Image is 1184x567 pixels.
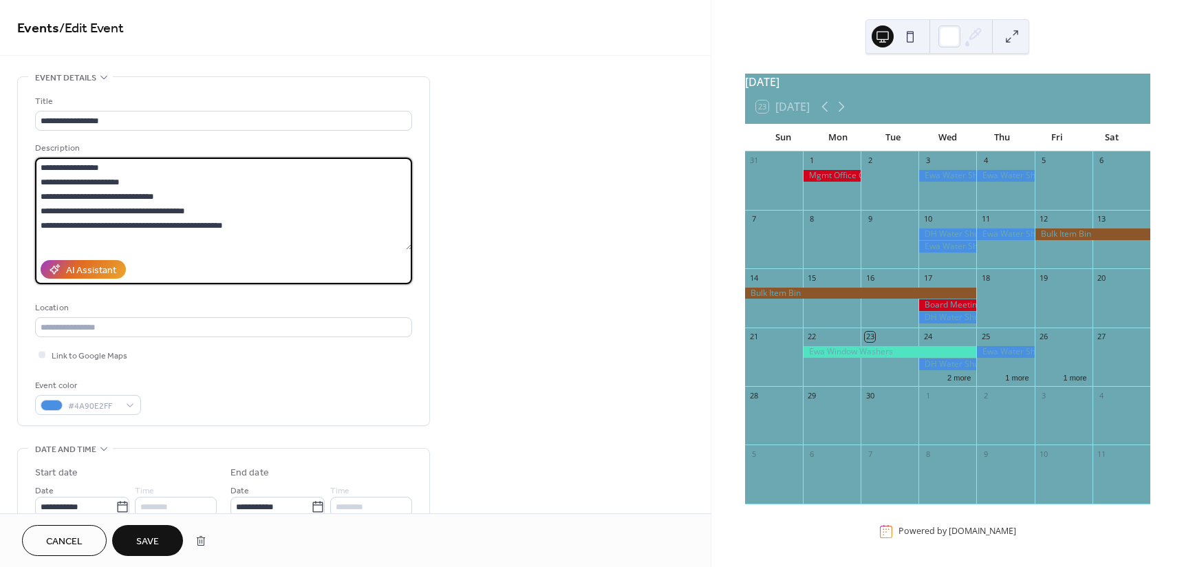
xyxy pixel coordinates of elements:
[749,156,760,166] div: 31
[865,214,875,224] div: 9
[807,449,817,459] div: 6
[865,390,875,400] div: 30
[330,484,349,498] span: Time
[749,332,760,342] div: 21
[136,535,159,549] span: Save
[1097,390,1107,400] div: 4
[749,272,760,283] div: 14
[745,288,977,299] div: Bulk Item Bin
[918,228,976,240] div: DH Water Shutdown
[918,170,976,182] div: Ewa Water Shutdown
[920,124,975,151] div: Wed
[976,346,1034,358] div: Ewa Water Shutdown
[135,484,154,498] span: Time
[17,15,59,42] a: Events
[865,124,921,151] div: Tue
[1057,371,1092,383] button: 1 more
[810,124,865,151] div: Mon
[35,71,96,85] span: Event details
[807,332,817,342] div: 22
[918,299,976,311] div: Board Meeting
[918,359,976,370] div: DH Water Shutdown
[807,156,817,166] div: 1
[923,449,933,459] div: 8
[1000,371,1034,383] button: 1 more
[803,170,861,182] div: Mgmt Office Closed
[807,214,817,224] div: 8
[980,214,991,224] div: 11
[980,272,991,283] div: 18
[745,74,1150,90] div: [DATE]
[1097,272,1107,283] div: 20
[923,214,933,224] div: 10
[865,272,875,283] div: 16
[41,260,126,279] button: AI Assistant
[865,332,875,342] div: 23
[923,272,933,283] div: 17
[749,449,760,459] div: 5
[35,378,138,393] div: Event color
[898,526,1016,537] div: Powered by
[865,156,875,166] div: 2
[1039,214,1049,224] div: 12
[942,371,976,383] button: 2 more
[756,124,811,151] div: Sun
[975,124,1030,151] div: Thu
[749,214,760,224] div: 7
[68,399,119,414] span: #4A90E2FF
[865,449,875,459] div: 7
[59,15,124,42] span: / Edit Event
[949,526,1016,537] a: [DOMAIN_NAME]
[918,312,976,323] div: DH Water Shutdown
[1097,156,1107,166] div: 6
[923,156,933,166] div: 3
[35,442,96,457] span: Date and time
[35,301,409,315] div: Location
[1039,156,1049,166] div: 5
[918,241,976,253] div: Ewa Water Shutdown
[35,484,54,498] span: Date
[807,390,817,400] div: 29
[1039,390,1049,400] div: 3
[35,94,409,109] div: Title
[1030,124,1085,151] div: Fri
[52,349,127,363] span: Link to Google Maps
[230,484,249,498] span: Date
[749,390,760,400] div: 28
[980,449,991,459] div: 9
[803,346,977,358] div: Ewa Window Washers
[807,272,817,283] div: 15
[1035,228,1150,240] div: Bulk Item Bin
[1039,272,1049,283] div: 19
[923,390,933,400] div: 1
[980,156,991,166] div: 4
[923,332,933,342] div: 24
[66,264,116,278] div: AI Assistant
[976,228,1034,240] div: Ewa Water Shutdown
[1039,332,1049,342] div: 26
[22,525,107,556] button: Cancel
[1039,449,1049,459] div: 10
[1097,332,1107,342] div: 27
[46,535,83,549] span: Cancel
[1084,124,1139,151] div: Sat
[112,525,183,556] button: Save
[976,170,1034,182] div: Ewa Water Shutdown
[980,390,991,400] div: 2
[230,466,269,480] div: End date
[980,332,991,342] div: 25
[35,141,409,156] div: Description
[35,466,78,480] div: Start date
[1097,449,1107,459] div: 11
[1097,214,1107,224] div: 13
